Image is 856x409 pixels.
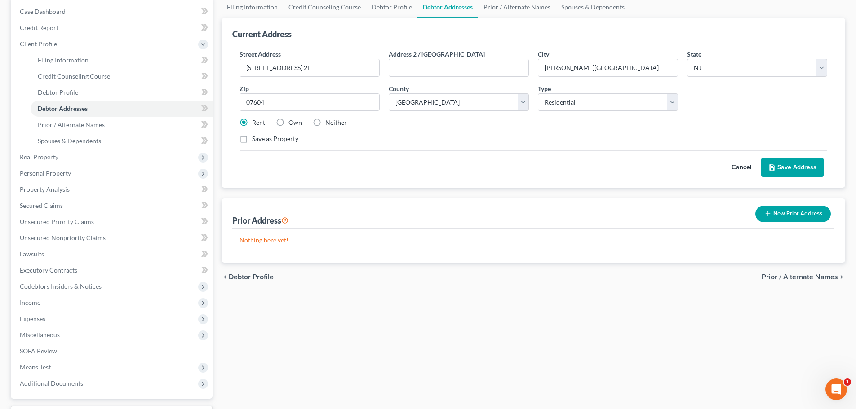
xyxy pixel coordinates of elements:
[762,273,845,281] button: Prior / Alternate Names chevron_right
[20,347,57,355] span: SOFA Review
[20,266,77,274] span: Executory Contracts
[389,85,409,92] span: County
[229,273,274,281] span: Debtor Profile
[38,137,101,145] span: Spouses & Dependents
[31,52,213,68] a: Filing Information
[38,72,110,80] span: Credit Counseling Course
[38,105,88,112] span: Debtor Addresses
[20,250,44,258] span: Lawsuits
[288,118,302,127] label: Own
[252,134,298,143] label: Save as Property
[20,299,40,306] span: Income
[389,59,528,76] input: --
[20,153,58,161] span: Real Property
[31,117,213,133] a: Prior / Alternate Names
[240,236,827,245] p: Nothing here yet!
[252,118,265,127] label: Rent
[538,84,551,93] label: Type
[20,363,51,371] span: Means Test
[38,121,105,128] span: Prior / Alternate Names
[20,331,60,339] span: Miscellaneous
[20,218,94,225] span: Unsecured Priority Claims
[20,185,70,193] span: Property Analysis
[722,158,761,176] button: Cancel
[20,40,57,48] span: Client Profile
[825,378,847,400] iframe: Intercom live chat
[538,59,678,76] input: Enter city...
[13,214,213,230] a: Unsecured Priority Claims
[38,88,78,96] span: Debtor Profile
[325,118,347,127] label: Neither
[31,68,213,84] a: Credit Counseling Course
[844,378,851,386] span: 1
[20,379,83,387] span: Additional Documents
[13,20,213,36] a: Credit Report
[240,93,380,111] input: XXXXX
[20,282,102,290] span: Codebtors Insiders & Notices
[222,273,274,281] button: chevron_left Debtor Profile
[20,169,71,177] span: Personal Property
[232,215,288,226] div: Prior Address
[13,230,213,246] a: Unsecured Nonpriority Claims
[232,29,292,40] div: Current Address
[755,206,831,222] button: New Prior Address
[20,202,63,209] span: Secured Claims
[389,49,485,59] label: Address 2 / [GEOGRAPHIC_DATA]
[13,181,213,198] a: Property Analysis
[20,8,66,15] span: Case Dashboard
[13,246,213,262] a: Lawsuits
[761,158,824,177] button: Save Address
[31,133,213,149] a: Spouses & Dependents
[20,315,45,322] span: Expenses
[20,24,58,31] span: Credit Report
[240,59,379,76] input: Enter street address
[687,50,701,58] span: State
[31,101,213,117] a: Debtor Addresses
[13,343,213,359] a: SOFA Review
[240,85,249,92] span: Zip
[20,234,106,242] span: Unsecured Nonpriority Claims
[838,273,845,281] i: chevron_right
[240,50,281,58] span: Street Address
[38,56,89,64] span: Filing Information
[538,50,549,58] span: City
[13,198,213,214] a: Secured Claims
[13,4,213,20] a: Case Dashboard
[762,273,838,281] span: Prior / Alternate Names
[13,262,213,278] a: Executory Contracts
[222,273,229,281] i: chevron_left
[31,84,213,101] a: Debtor Profile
